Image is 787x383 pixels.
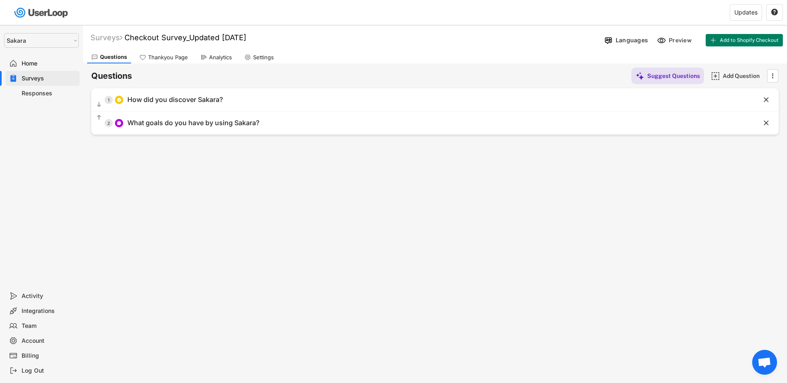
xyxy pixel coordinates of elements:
img: AddMajor.svg [711,72,720,80]
img: MagicMajor%20%28Purple%29.svg [636,72,644,80]
div: 1 [105,98,113,102]
div: What goals do you have by using Sakara? [127,119,259,127]
img: Language%20Icon.svg [604,36,613,45]
div: Responses [22,90,76,97]
div: Suggest Questions [647,72,700,80]
div: Account [22,337,76,345]
div: Billing [22,352,76,360]
button:  [762,119,770,127]
div: Analytics [209,54,232,61]
text:  [772,71,774,80]
div: Log Out [22,367,76,375]
div: Team [22,322,76,330]
div: Settings [253,54,274,61]
font: Checkout Survey_Updated [DATE] [124,33,246,42]
div: How did you discover Sakara? [127,95,223,104]
div: Activity [22,292,76,300]
button:  [771,9,778,16]
div: Thankyou Page [148,54,188,61]
text:  [97,114,101,121]
button:  [95,101,102,109]
button:  [762,96,770,104]
button:  [768,70,777,82]
div: Integrations [22,307,76,315]
div: Add Question [723,72,764,80]
div: 2 [105,121,113,125]
img: CircleTickMinorWhite.svg [117,97,122,102]
a: Open chat [752,350,777,375]
button:  [95,114,102,122]
div: Updates [734,10,758,15]
div: Questions [100,53,127,61]
span: Add to Shopify Checkout [720,38,779,43]
button: Add to Shopify Checkout [706,34,783,46]
div: Languages [616,36,648,44]
h6: Questions [91,70,132,82]
text:  [764,119,769,127]
img: ConversationMinor.svg [117,121,122,126]
text:  [764,95,769,104]
div: Home [22,60,76,68]
img: userloop-logo-01.svg [12,4,71,21]
div: Surveys [22,75,76,82]
text:  [97,101,101,108]
div: Preview [669,36,694,44]
div: Surveys [90,33,122,42]
text:  [771,8,778,16]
